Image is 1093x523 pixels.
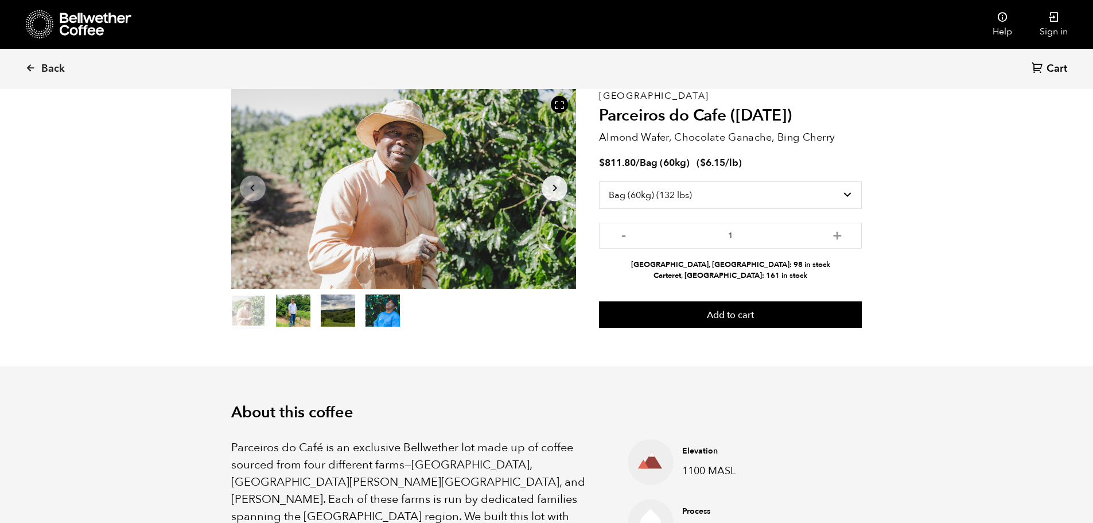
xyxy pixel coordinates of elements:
[682,463,844,479] p: 1100 MASL
[682,506,844,517] h4: Process
[636,156,640,169] span: /
[1047,62,1067,76] span: Cart
[616,228,631,240] button: -
[599,259,862,270] li: [GEOGRAPHIC_DATA], [GEOGRAPHIC_DATA]: 98 in stock
[599,130,862,145] p: Almond Wafer, Chocolate Ganache, Bing Cherry
[599,106,862,126] h2: Parceiros do Cafe ([DATE])
[700,156,706,169] span: $
[1032,61,1070,77] a: Cart
[41,62,65,76] span: Back
[599,156,605,169] span: $
[599,270,862,281] li: Carteret, [GEOGRAPHIC_DATA]: 161 in stock
[231,404,862,422] h2: About this coffee
[599,156,636,169] bdi: 811.80
[599,301,862,328] button: Add to cart
[682,445,844,457] h4: Elevation
[700,156,725,169] bdi: 6.15
[697,156,742,169] span: ( )
[830,228,845,240] button: +
[725,156,738,169] span: /lb
[640,156,690,169] span: Bag (60kg)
